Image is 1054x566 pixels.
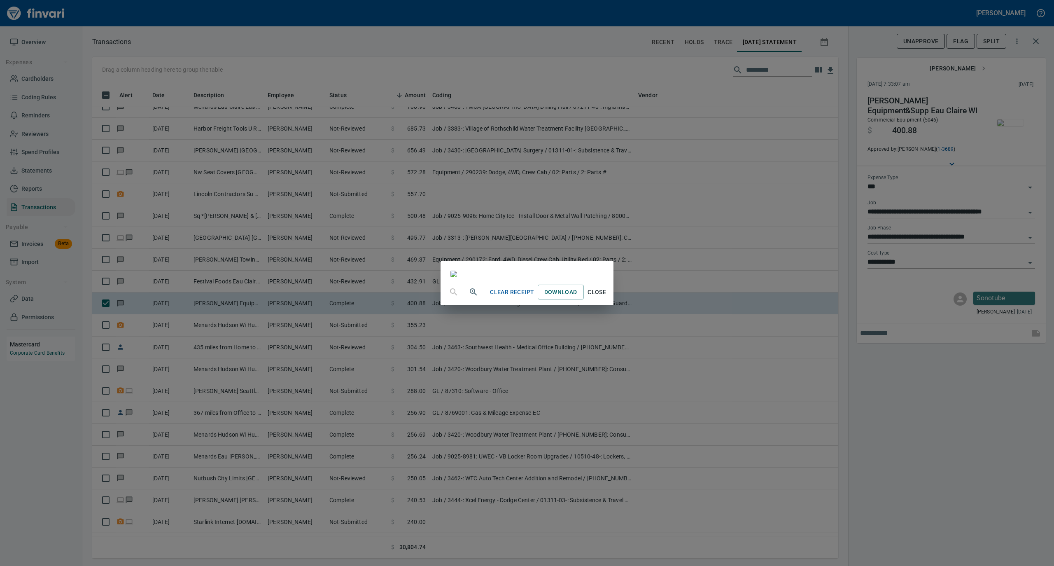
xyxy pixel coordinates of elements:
span: Download [544,287,577,297]
a: Download [538,285,584,300]
span: Close [587,287,607,297]
button: Clear Receipt [487,285,537,300]
img: receipts%2Fmarketjohnson%2F2025-09-03%2FcKRq5RgkWaeAFblBOmCV2fLPA2s2__ug8PVeADMnxkYwKT8ItR.jpg [450,271,457,277]
span: Clear Receipt [490,287,534,297]
button: Close [584,285,610,300]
